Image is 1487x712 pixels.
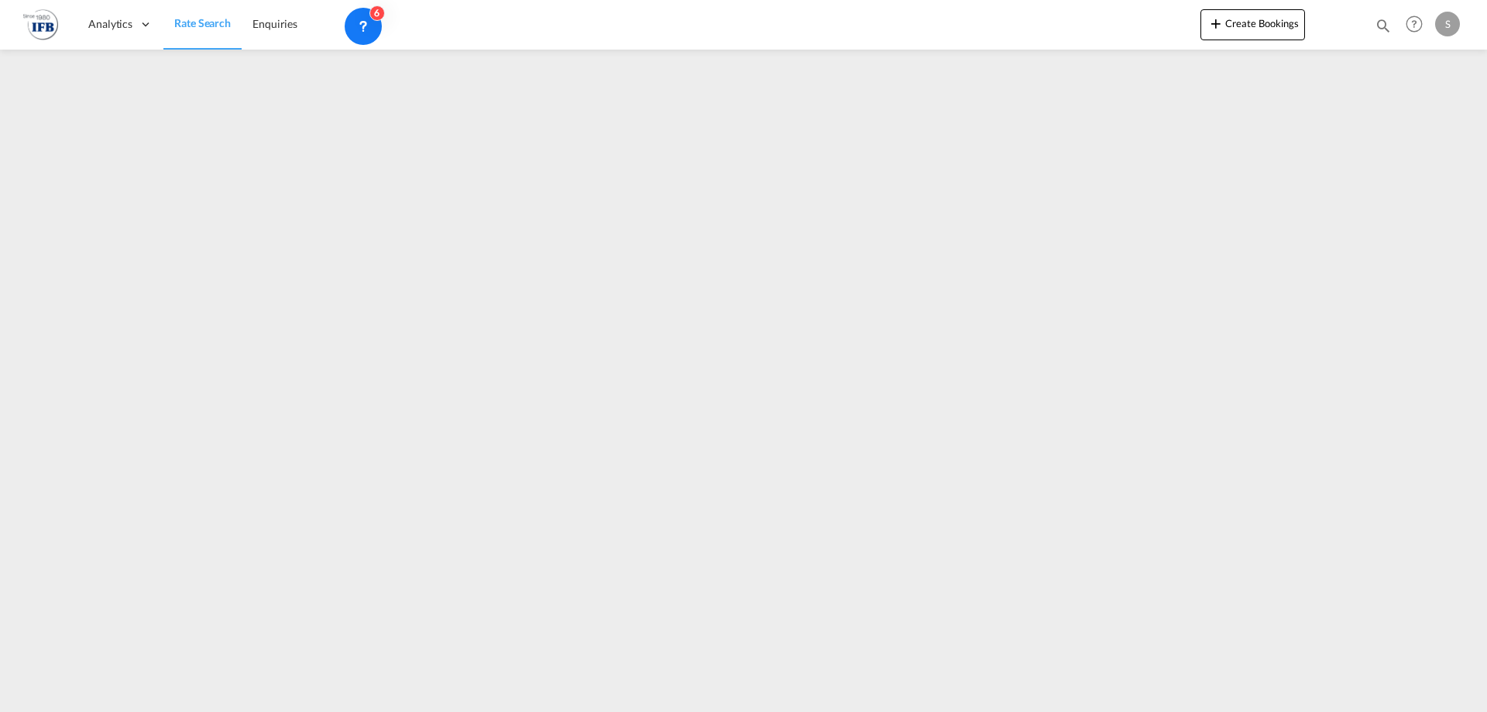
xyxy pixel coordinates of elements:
[1435,12,1460,36] div: S
[88,16,132,32] span: Analytics
[252,17,297,30] span: Enquiries
[23,7,58,42] img: de31bbe0256b11eebba44b54815f083d.png
[1200,9,1305,40] button: icon-plus 400-fgCreate Bookings
[1207,14,1225,33] md-icon: icon-plus 400-fg
[174,16,231,29] span: Rate Search
[1375,17,1392,40] div: icon-magnify
[1375,17,1392,34] md-icon: icon-magnify
[1401,11,1435,39] div: Help
[1401,11,1427,37] span: Help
